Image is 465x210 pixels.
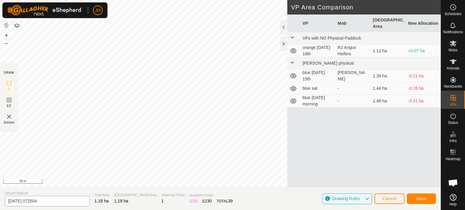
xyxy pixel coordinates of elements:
span: 1.18 ha [94,199,109,203]
span: VPs with NO Physical Paddock [302,36,361,40]
td: -0.21 ha [406,69,441,82]
span: Cancel [382,196,397,201]
h2: VP Area Comparison [291,4,441,11]
td: 1.44 ha [371,82,406,95]
td: -0.26 ha [406,82,441,95]
button: Save [407,193,436,204]
td: 1.39 ha [371,69,406,82]
span: Heatmap [446,157,460,161]
th: [GEOGRAPHIC_DATA] Area [371,15,406,32]
span: 30 [207,199,212,203]
span: 1 [161,199,164,203]
span: VPs [450,103,456,106]
span: EZ [7,104,12,108]
button: + [3,32,10,39]
span: Neckbands [444,85,462,88]
a: Contact Us [226,179,244,185]
button: – [3,40,10,47]
div: EZ [203,198,212,204]
div: TOTAL [217,198,233,204]
img: VP [5,113,13,120]
div: - [338,85,368,92]
td: -0.31 ha [406,95,441,108]
td: +0.07 ha [406,44,441,57]
span: Save [416,196,427,201]
span: Animals [447,66,460,70]
span: [GEOGRAPHIC_DATA] Area [114,192,157,198]
span: Drawing Rules [332,196,360,201]
span: Status [448,121,458,124]
div: DRAW [4,70,14,75]
span: Watering Points [161,192,185,198]
td: blue [DATE] morning [300,95,335,108]
span: Total Area [94,192,109,198]
a: Help [441,192,465,208]
img: Gallagher Logo [7,5,83,16]
span: 23 [193,199,198,203]
th: New Allocation [406,15,441,32]
span: IZ [8,87,11,92]
div: [PERSON_NAME] [338,69,368,82]
span: Mobs [449,48,457,52]
th: Mob [335,15,370,32]
div: IZ [190,198,197,204]
td: 1.11 ha [371,44,406,57]
span: [PERSON_NAME] physical [302,61,354,66]
a: Privacy Policy [196,179,219,185]
div: Open chat [444,174,462,192]
button: Map Layers [13,22,21,29]
button: Reset Map [3,22,10,29]
button: Cancel [374,193,404,204]
span: 1.18 ha [114,199,128,203]
td: 1.49 ha [371,95,406,108]
span: Help [449,202,457,206]
span: Infra [449,139,457,143]
span: Notifications [443,30,463,34]
span: Available Points [190,193,232,198]
span: 39 [228,199,233,203]
span: Schedules [444,12,461,16]
th: VP [300,15,335,32]
span: Virtual Paddock [5,191,90,196]
td: blue sat [300,82,335,95]
div: - [338,98,368,104]
span: Delete [4,120,15,125]
span: JM [95,7,101,14]
td: blue [DATE] 15th [300,69,335,82]
div: R2 Angus Heifers [338,44,368,57]
td: orange [DATE] 16th [300,44,335,57]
